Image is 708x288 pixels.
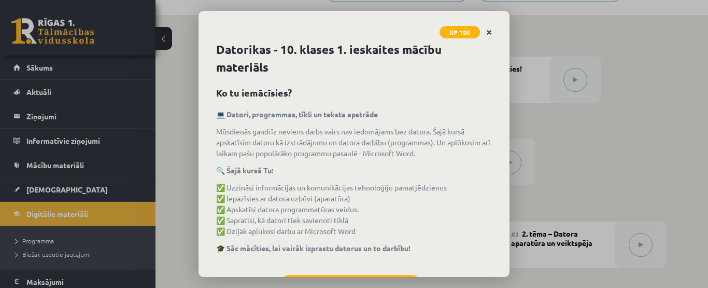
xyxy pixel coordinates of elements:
p: ✅ Uzzināsi informācijas un komunikācijas tehnoloģiju pamatjēdzienus ✅ Iepazīsies ar datora uzbūvi... [216,182,492,237]
a: 💻 [216,109,225,119]
a: Close [480,22,498,43]
strong: 🎓 Sāc mācīties, lai vairāk izprastu datorus un to darbību! [216,243,410,253]
b: Datori, programmas, tīkli un teksta apstrāde [226,109,378,119]
strong: 🔍 Šajā kursā Tu: [216,166,273,175]
p: Mūsdienās gandrīz neviens darbs vairs nav iedomājams bez datora. Šajā kursā apskatīsim datoru kā ... [216,126,492,159]
h2: Ko tu iemācīsies? [216,86,492,100]
span: XP 100 [440,26,480,38]
h1: Datorikas - 10. klases 1. ieskaites mācību materiāls [216,41,492,76]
